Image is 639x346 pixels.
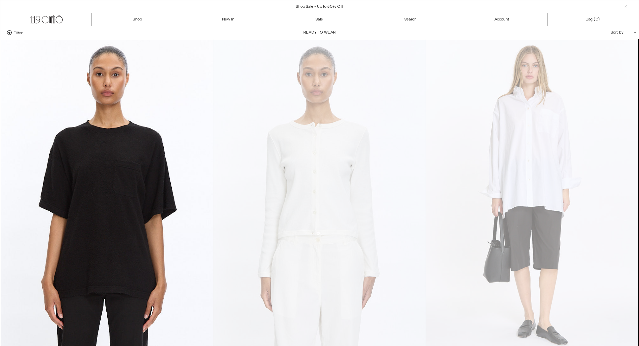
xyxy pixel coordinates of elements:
[572,26,632,39] div: Sort by
[274,13,365,26] a: Sale
[595,16,600,22] span: )
[365,13,457,26] a: Search
[547,13,639,26] a: Bag ()
[13,30,22,35] span: Filter
[92,13,183,26] a: Shop
[296,4,343,9] a: Shop Sale - Up to 50% Off
[456,13,547,26] a: Account
[595,17,598,22] span: 0
[183,13,274,26] a: New In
